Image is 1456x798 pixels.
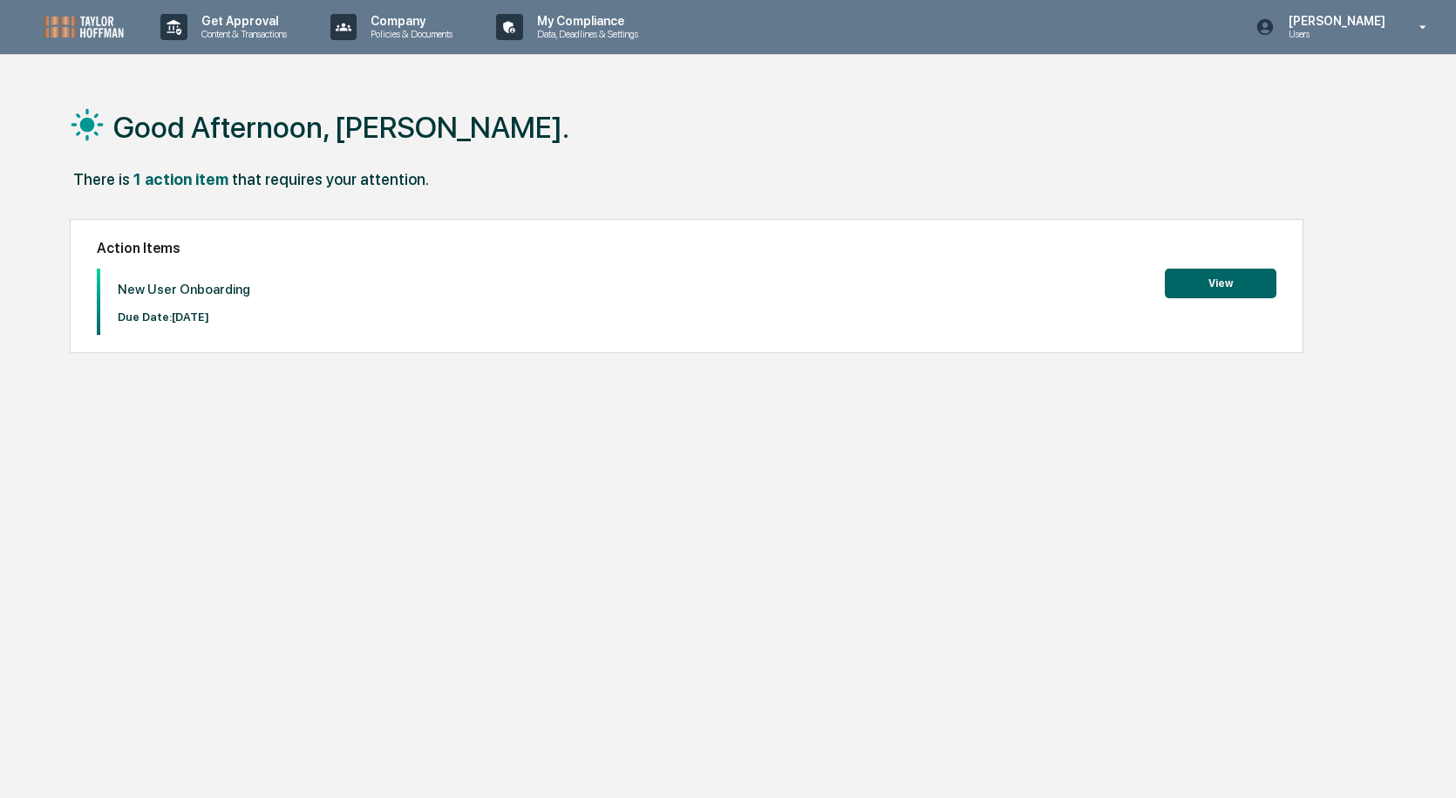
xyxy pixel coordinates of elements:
[1165,274,1276,290] a: View
[232,170,429,188] div: that requires your attention.
[357,28,461,40] p: Policies & Documents
[523,14,647,28] p: My Compliance
[42,14,126,39] img: logo
[187,28,296,40] p: Content & Transactions
[118,282,250,297] p: New User Onboarding
[97,240,1276,256] h2: Action Items
[1275,14,1394,28] p: [PERSON_NAME]
[187,14,296,28] p: Get Approval
[73,170,130,188] div: There is
[357,14,461,28] p: Company
[523,28,647,40] p: Data, Deadlines & Settings
[1165,269,1276,298] button: View
[118,310,250,324] p: Due Date: [DATE]
[113,110,569,145] h1: Good Afternoon, [PERSON_NAME].
[133,170,228,188] div: 1 action item
[1275,28,1394,40] p: Users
